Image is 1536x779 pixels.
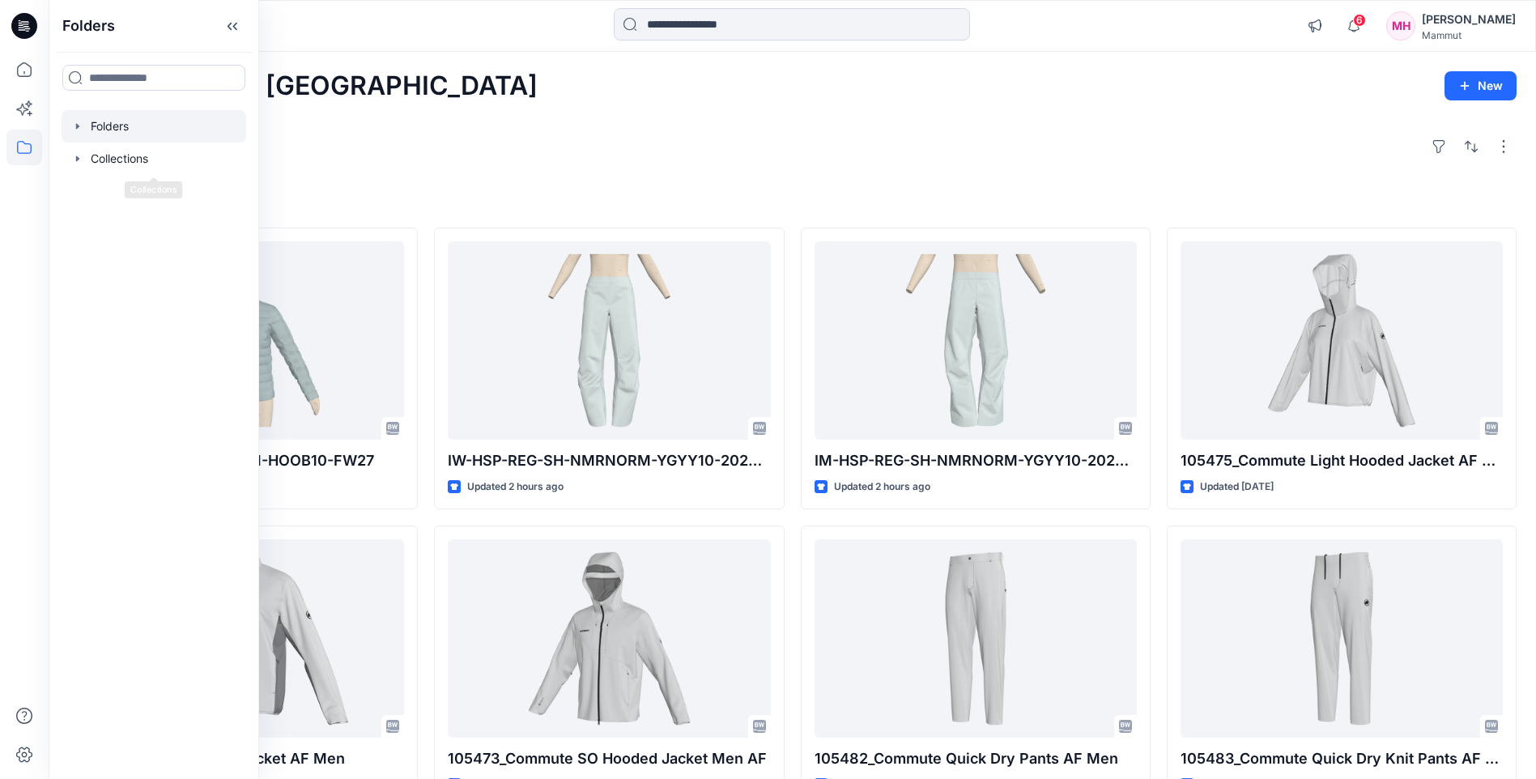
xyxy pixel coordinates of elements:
a: IM-HSP-REG-SH-NMRNORM-YGYY10-2025-08 [815,241,1137,440]
p: Updated [DATE] [1200,479,1274,496]
p: IM-HSP-REG-SH-NMRNORM-YGYY10-2025-08 [815,449,1137,472]
div: Mammut [1422,29,1516,41]
a: 105475_Commute Light Hooded Jacket AF Women [1181,241,1503,440]
span: 6 [1353,14,1366,27]
button: New [1445,71,1517,100]
p: Updated 2 hours ago [834,479,930,496]
h2: Welcome back, [GEOGRAPHIC_DATA] [68,71,538,101]
p: 105483_Commute Quick Dry Knit Pants AF Men [1181,747,1503,770]
div: [PERSON_NAME] [1422,10,1516,29]
a: 105473_Commute SO Hooded Jacket Men AF [448,539,770,738]
a: IW-HSP-REG-SH-NMRNORM-YGYY10-2025-08 [448,241,770,440]
h4: Styles [68,192,1517,211]
a: 105483_Commute Quick Dry Knit Pants AF Men [1181,539,1503,738]
div: MH [1386,11,1415,40]
a: 105482_Commute Quick Dry Pants AF Men [815,539,1137,738]
p: 105475_Commute Light Hooded Jacket AF Women [1181,449,1503,472]
p: 105482_Commute Quick Dry Pants AF Men [815,747,1137,770]
p: 105473_Commute SO Hooded Jacket Men AF [448,747,770,770]
p: Updated 2 hours ago [467,479,564,496]
p: IW-HSP-REG-SH-NMRNORM-YGYY10-2025-08 [448,449,770,472]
